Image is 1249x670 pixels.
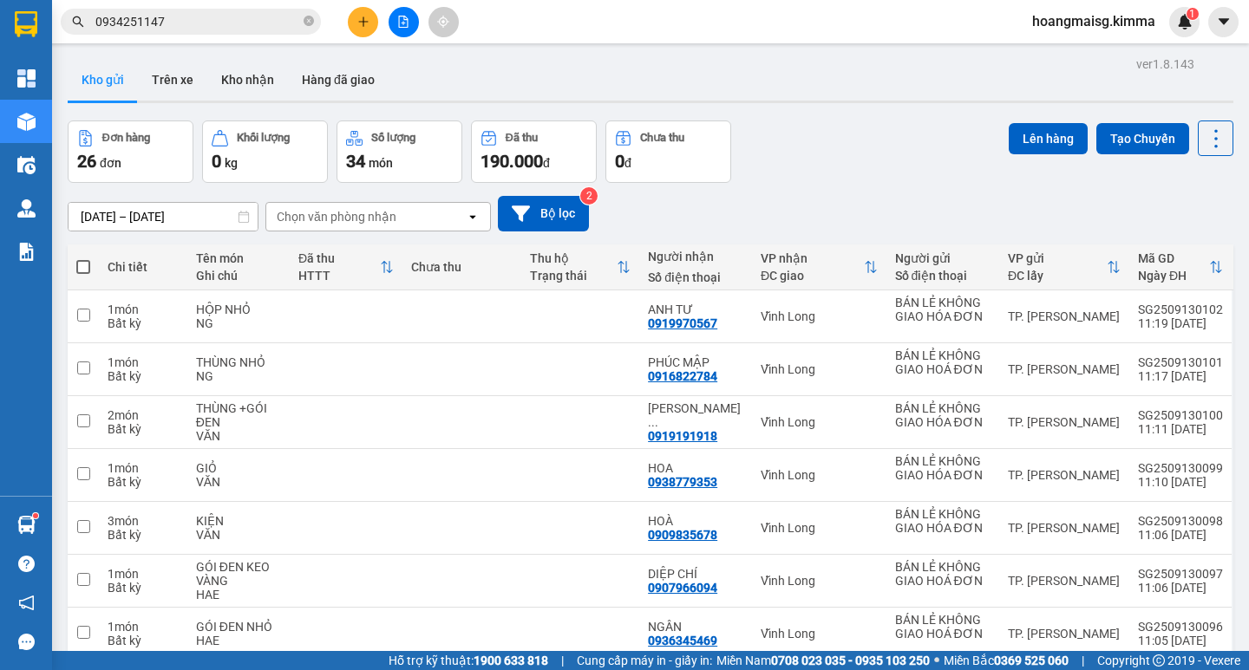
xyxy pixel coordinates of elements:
sup: 1 [1187,8,1199,20]
div: BÁN LẺ KHÔNG GIAO HOÁ ĐƠN [895,348,991,376]
span: caret-down [1216,14,1232,29]
span: ⚪️ [934,657,939,664]
div: SG2509130098 [1138,514,1223,528]
span: món [369,156,393,170]
div: Ghi chú [196,269,281,283]
button: Tạo Chuyến [1096,123,1189,154]
span: 0 [615,151,624,172]
div: Vĩnh Long [761,627,877,641]
div: SG2509130101 [1138,355,1223,369]
div: ver 1.8.143 [1136,55,1194,74]
span: notification [18,595,35,611]
div: Chi tiết [108,260,179,274]
span: 1 [1189,8,1195,20]
div: TP. [PERSON_NAME] [1008,468,1121,482]
div: 1 món [108,461,179,475]
div: ĐC lấy [1008,269,1107,283]
div: Bất kỳ [108,528,179,542]
span: 0 [212,151,221,172]
div: BÁN LẺ KHÔNG GIAO HÓA ĐƠN [895,454,991,482]
div: HỘP NHỎ [196,302,281,316]
div: 0938779353 [648,475,717,489]
div: Chưa thu [640,132,684,144]
div: BÁN LẺ KHÔNG GIAO HÓA ĐƠN [895,507,991,535]
div: 11:10 [DATE] [1138,475,1223,489]
div: GÓI ĐEN KEO VÀNG [196,560,281,588]
div: 1 món [108,620,179,634]
th: Toggle SortBy [1129,244,1232,290]
span: aim [437,16,449,28]
input: Select a date range. [69,203,258,231]
div: 11:17 [DATE] [1138,369,1223,383]
img: warehouse-icon [17,113,36,131]
span: ... [648,415,658,429]
div: Vĩnh Long [761,521,877,535]
div: 0919970567 [648,316,717,330]
div: Chọn văn phòng nhận [277,208,396,225]
button: Chưa thu0đ [605,120,731,183]
div: SG2509130100 [1138,408,1223,422]
button: Khối lượng0kg [202,120,328,183]
div: GÓI ĐEN NHỎ [196,620,281,634]
div: VĂN [196,528,281,542]
div: PHÚC MẬP [648,355,743,369]
div: Người nhận [648,250,743,263]
div: VŨ TIẾN THÀNH [648,401,743,429]
div: Tên món [196,251,281,265]
span: 190.000 [481,151,543,172]
div: HOA [648,461,743,475]
img: icon-new-feature [1177,14,1193,29]
div: VP gửi [1008,251,1107,265]
div: HTTT [298,269,380,283]
button: caret-down [1208,7,1239,37]
div: 3 món [108,514,179,528]
strong: 0708 023 035 - 0935 103 250 [771,654,930,667]
div: Bất kỳ [108,369,179,383]
div: TP. [PERSON_NAME] [1008,309,1121,323]
div: BÁN LẺ KHÔNG GIAO HOÁ ĐƠN [895,613,991,641]
span: Miền Nam [716,651,930,670]
div: 11:06 [DATE] [1138,581,1223,595]
div: BÁN LẺ KHÔNG GIAO HÓA ĐƠN [895,401,991,429]
div: ĐC giao [761,269,863,283]
div: Vĩnh Long [761,468,877,482]
div: NGÂN [648,620,743,634]
div: 1 món [108,355,179,369]
span: plus [357,16,369,28]
span: đơn [100,156,121,170]
span: close-circle [304,14,314,30]
div: KIỆN [196,514,281,528]
div: TP. [PERSON_NAME] [1008,362,1121,376]
div: 0919191918 [648,429,717,443]
div: 2 món [108,408,179,422]
div: Đã thu [298,251,380,265]
div: NG [196,369,281,383]
button: Đã thu190.000đ [471,120,597,183]
span: message [18,634,35,650]
div: GIỎ [196,461,281,475]
div: THÙNG +GÓI ĐEN [196,401,281,429]
img: dashboard-icon [17,69,36,88]
div: Ngày ĐH [1138,269,1209,283]
div: ANH TƯ [648,302,743,316]
th: Toggle SortBy [290,244,402,290]
div: SG2509130096 [1138,620,1223,634]
div: 11:05 [DATE] [1138,634,1223,647]
div: Bất kỳ [108,316,179,330]
div: Số điện thoại [648,270,743,284]
div: Khối lượng [237,132,290,144]
span: kg [225,156,238,170]
div: Chưa thu [411,260,512,274]
div: BÁN LẺ KHÔNG GIAO HOÁ ĐƠN [895,560,991,588]
button: Hàng đã giao [288,59,389,101]
div: 1 món [108,567,179,581]
span: file-add [397,16,409,28]
span: | [561,651,564,670]
div: Bất kỳ [108,422,179,436]
span: search [72,16,84,28]
div: BÁN LẺ KHÔNG GIAO HÓA ĐƠN [895,296,991,323]
div: NG [196,316,281,330]
div: Trạng thái [530,269,617,283]
div: SG2509130099 [1138,461,1223,475]
sup: 2 [580,187,598,205]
